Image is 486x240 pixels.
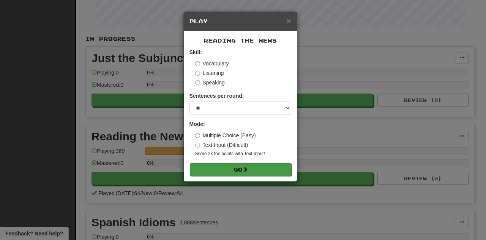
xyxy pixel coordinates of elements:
label: Sentences per round: [189,92,244,100]
strong: Skill: [189,49,202,55]
input: Vocabulary [195,61,200,66]
label: Vocabulary [195,60,229,67]
input: Multiple Choice (Easy) [195,133,200,138]
button: Go [190,163,292,176]
label: Speaking [195,79,225,86]
span: Reading the News [204,37,277,44]
input: Text Input (Difficult) [195,143,200,148]
span: × [286,16,291,25]
input: Listening [195,71,200,76]
label: Listening [195,69,224,77]
strong: Mode: [189,121,205,127]
label: Text Input (Difficult) [195,141,248,149]
small: Score 2x the points with Text Input ! [195,151,291,157]
label: Multiple Choice (Easy) [195,132,256,139]
h5: Play [189,17,291,25]
button: Close [286,17,291,25]
input: Speaking [195,80,200,85]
